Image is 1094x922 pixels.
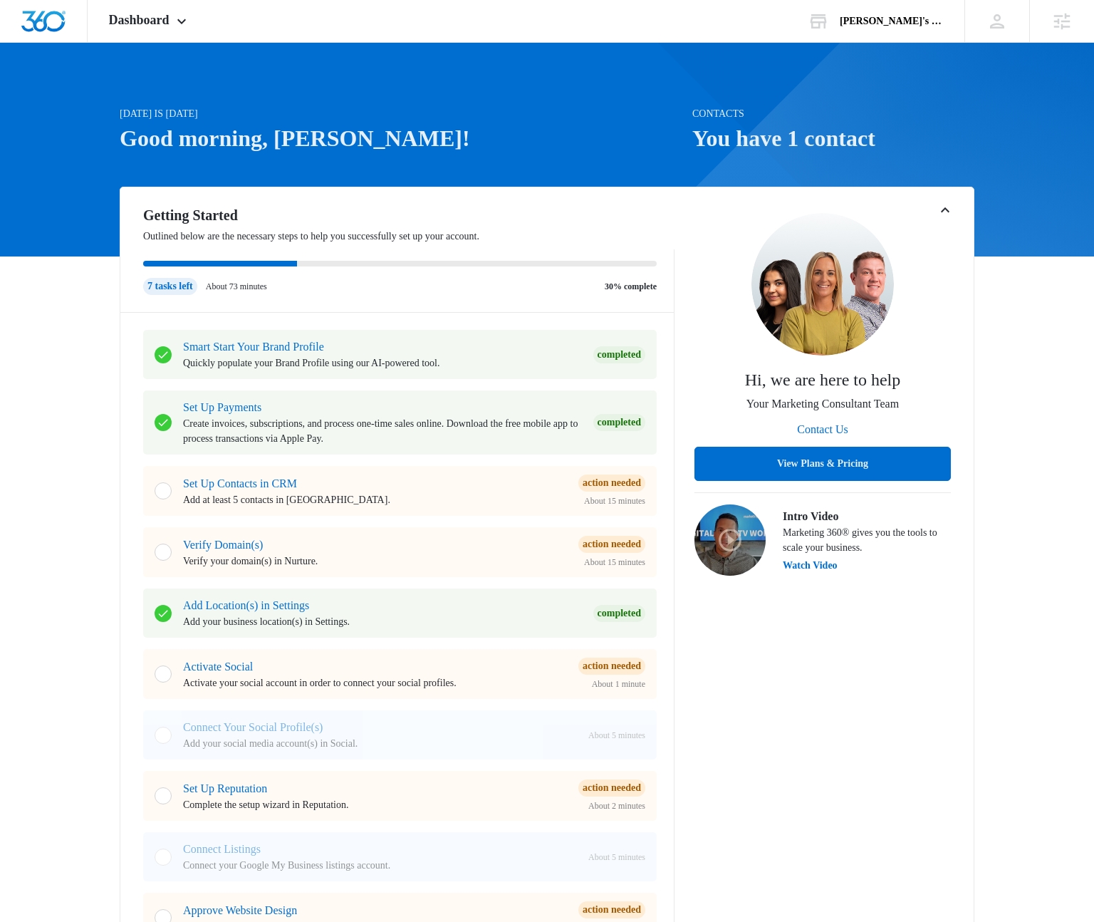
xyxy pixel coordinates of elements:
[745,367,901,393] p: Hi, we are here to help
[584,494,645,507] span: About 15 minutes
[593,346,645,363] div: Completed
[584,556,645,569] span: About 15 minutes
[143,278,197,295] div: 7 tasks left
[183,904,297,916] a: Approve Website Design
[692,106,974,121] p: Contacts
[183,782,267,794] a: Set Up Reputation
[206,280,267,293] p: About 73 minutes
[183,356,582,371] p: Quickly populate your Brand Profile using our AI-powered tool.
[588,851,645,864] span: About 5 minutes
[783,413,863,447] button: Contact Us
[183,477,297,490] a: Set Up Contacts in CRM
[588,729,645,742] span: About 5 minutes
[183,401,261,413] a: Set Up Payments
[183,661,253,673] a: Activate Social
[120,121,684,155] h1: Good morning, [PERSON_NAME]!
[578,779,645,797] div: Action Needed
[183,614,582,629] p: Add your business location(s) in Settings.
[592,678,645,690] span: About 1 minute
[183,599,309,611] a: Add Location(s) in Settings
[183,797,567,812] p: Complete the setup wizard in Reputation.
[143,204,674,226] h2: Getting Started
[578,901,645,918] div: Action Needed
[183,554,567,569] p: Verify your domain(s) in Nurture.
[183,736,577,751] p: Add your social media account(s) in Social.
[783,561,838,571] button: Watch Video
[143,229,674,244] p: Outlined below are the necessary steps to help you successfully set up your account.
[588,799,645,812] span: About 2 minutes
[120,106,684,121] p: [DATE] is [DATE]
[183,341,324,353] a: Smart Start Your Brand Profile
[937,202,954,219] button: Toggle Collapse
[183,539,263,551] a: Verify Domain(s)
[692,121,974,155] h1: You have 1 contact
[593,605,645,622] div: Completed
[109,13,170,28] span: Dashboard
[183,858,577,873] p: Connect your Google My Business listings account.
[783,508,951,525] h3: Intro Video
[578,658,645,675] div: Action Needed
[694,447,951,481] button: View Plans & Pricing
[578,536,645,553] div: Action Needed
[578,475,645,492] div: Action Needed
[840,16,944,27] div: account name
[183,492,567,507] p: Add at least 5 contacts in [GEOGRAPHIC_DATA].
[183,416,582,446] p: Create invoices, subscriptions, and process one-time sales online. Download the free mobile app t...
[183,675,567,690] p: Activate your social account in order to connect your social profiles.
[605,280,657,293] p: 30% complete
[783,525,951,555] p: Marketing 360® gives you the tools to scale your business.
[746,395,899,413] p: Your Marketing Consultant Team
[694,504,766,576] img: Intro Video
[593,414,645,431] div: Completed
